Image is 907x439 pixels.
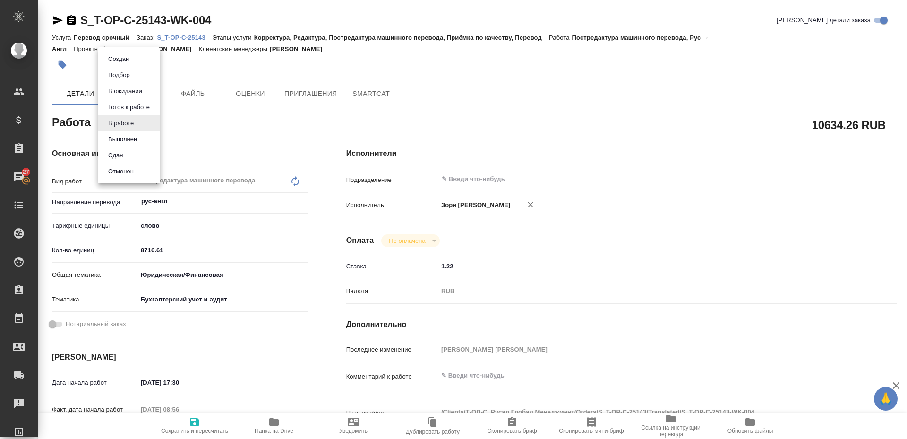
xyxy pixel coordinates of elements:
[105,118,137,129] button: В работе
[105,134,140,145] button: Выполнен
[105,150,126,161] button: Сдан
[105,166,137,177] button: Отменен
[105,54,132,64] button: Создан
[105,102,153,112] button: Готов к работе
[105,70,133,80] button: Подбор
[105,86,145,96] button: В ожидании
